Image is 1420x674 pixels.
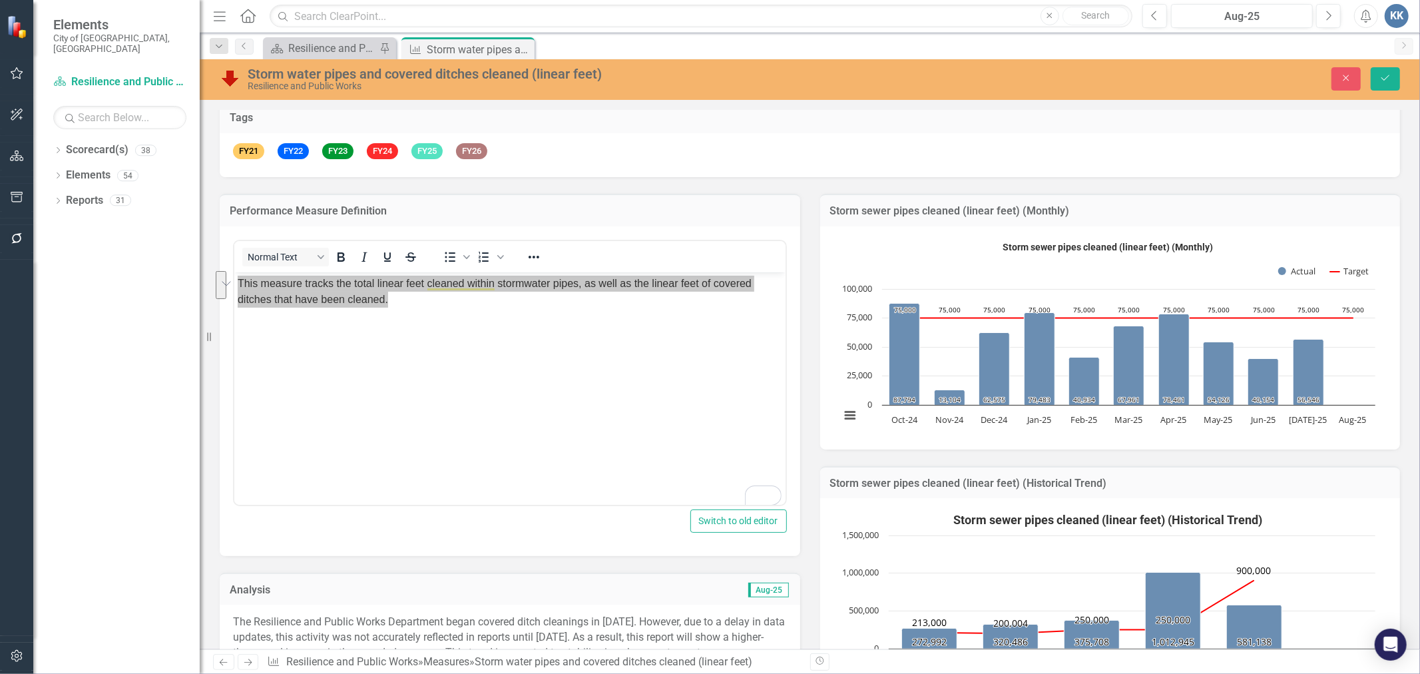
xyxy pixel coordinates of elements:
[1203,342,1234,405] path: May-25, 54,126. Actual.
[935,414,964,426] text: Nov-24
[1113,326,1144,405] path: Mar-25, 67,961. Actual.
[278,143,309,160] span: FY22
[1081,10,1110,21] span: Search
[270,5,1132,28] input: Search ClearPoint...
[266,40,376,57] a: Resilience and Public Works
[233,615,787,661] p: The Resilience and Public Works Department began covered ditch cleanings in [DATE]. However, due ...
[1070,414,1097,426] text: Feb-25
[1073,395,1095,404] text: 40,934
[248,252,313,262] span: Normal Text
[953,513,1262,527] text: Storm sewer pipes cleaned (linear feet) (Historical Trend)
[1343,265,1369,277] text: Target
[1118,395,1140,404] text: 67,961
[830,478,1391,490] h3: Storm sewer pipes cleaned (linear feet) (Historical Trend)
[830,205,1391,217] h3: Storm sewer pipes cleaned (linear feet) (Monthly)
[1293,339,1323,405] path: Jul-25, 56,546. Actual.
[7,15,30,39] img: ClearPoint Strategy
[993,635,1028,648] text: 320,486
[1074,635,1109,648] text: 375,708
[53,33,186,55] small: City of [GEOGRAPHIC_DATA], [GEOGRAPHIC_DATA]
[523,248,545,266] button: Reveal or hide additional toolbar items
[473,248,506,266] div: Numbered list
[1289,414,1327,426] text: [DATE]-25
[1298,305,1319,314] text: 75,000
[367,143,398,160] span: FY24
[1029,305,1051,314] text: 75,000
[1152,635,1194,648] text: 1,012,945
[893,395,915,404] text: 87,794
[901,315,1355,320] g: Target, series 2 of 2. Line with 11 data points.
[135,145,156,156] div: 38
[1073,305,1095,314] text: 75,000
[1063,7,1129,25] button: Search
[833,236,1387,436] div: Storm sewer pipes cleaned (linear feet) (Monthly). Highcharts interactive chart.
[1385,4,1409,28] div: KK
[230,205,790,217] h3: Performance Measure Definition
[874,642,879,654] text: 0
[847,369,872,381] text: 25,000
[1074,613,1109,626] text: 250,000
[1248,358,1278,405] path: Jun-25, 40,154. Actual.
[833,236,1382,436] svg: Interactive chart
[330,248,352,266] button: Bold
[1330,266,1369,277] button: Show Target
[439,248,472,266] div: Bullet list
[53,106,186,129] input: Search Below...
[1204,414,1232,426] text: May-25
[894,305,916,314] text: 75,000
[1156,613,1190,626] text: 250,000
[983,395,1005,404] text: 62,575
[1003,242,1213,252] text: Storm sewer pipes cleaned (linear feet) (Monthly)
[322,143,354,160] span: FY23
[1298,395,1319,404] text: 56,546
[1163,395,1185,404] text: 78,461
[847,311,872,323] text: 75,000
[983,625,1038,649] path: FY 2021-2022, 320,486. FYTD.
[1236,564,1271,577] text: 900,000
[1025,414,1051,426] text: Jan-25
[399,248,422,266] button: Strikethrough
[1278,266,1315,277] button: Show Actual
[427,41,531,58] div: Storm water pipes and covered ditches cleaned (linear feet)
[889,303,919,405] path: Oct-24, 87,794. Actual.
[690,509,787,533] button: Switch to old editor
[901,629,957,649] path: FY 2020-2021, 272,992. FYTD.
[981,414,1008,426] text: Dec-24
[1118,305,1140,314] text: 75,000
[1114,414,1142,426] text: Mar-25
[220,67,241,89] img: Below Plan
[934,390,965,405] path: Nov-24, 13,104. Actual.
[912,635,947,648] text: 272,992
[411,143,443,160] span: FY25
[1064,621,1119,649] path: FY 2022-2023, 375,708. FYTD.
[53,75,186,90] a: Resilience and Public Works
[1342,305,1364,314] text: 75,000
[748,583,789,597] span: Aug-25
[849,604,879,616] text: 500,000
[979,332,1009,405] path: Dec-24, 62,575. Actual.
[912,616,947,629] text: 213,000
[1163,305,1185,314] text: 75,000
[1252,395,1274,404] text: 40,154
[267,655,800,670] div: » »
[1145,573,1200,649] path: FY 2023-2024, 1,012,945. FYTD.
[889,289,1353,406] g: Actual, series 1 of 2. Bar series with 11 bars.
[230,112,1390,124] h3: Tags
[248,67,885,81] div: Storm water pipes and covered ditches cleaned (linear feet)
[1208,305,1230,314] text: 75,000
[1176,9,1308,25] div: Aug-25
[939,395,961,404] text: 13,104
[230,584,505,596] h3: Analysis
[1250,414,1276,426] text: Jun-25
[1208,395,1230,404] text: 54,126
[1339,414,1366,426] text: Aug-25
[66,193,103,208] a: Reports
[242,248,329,266] button: Block Normal Text
[66,168,111,183] a: Elements
[233,143,264,160] span: FY21
[1237,635,1272,648] text: 581,138
[842,529,879,541] text: 1,500,000
[286,655,418,668] a: Resilience and Public Works
[1160,414,1186,426] text: Apr-25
